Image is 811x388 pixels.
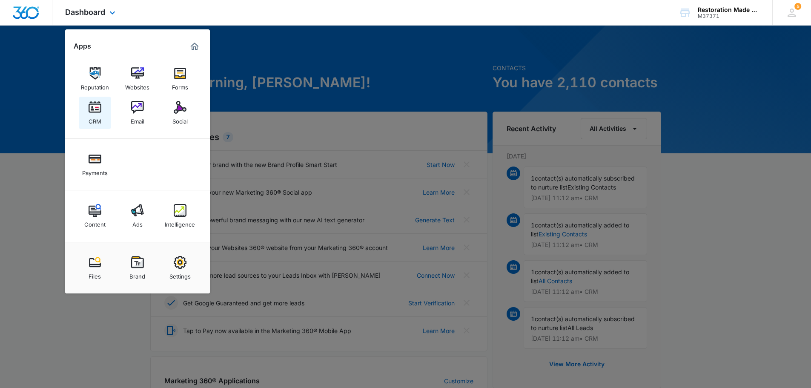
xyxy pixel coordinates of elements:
a: Brand [121,252,154,284]
a: Marketing 360® Dashboard [188,40,201,53]
div: account id [698,13,760,19]
h2: Apps [74,42,91,50]
div: Websites [125,80,149,91]
div: Payments [82,165,108,176]
div: Social [172,114,188,125]
a: Content [79,200,111,232]
span: 5 [794,3,801,10]
div: Intelligence [165,217,195,228]
div: Ads [132,217,143,228]
div: CRM [89,114,101,125]
a: Websites [121,63,154,95]
span: Dashboard [65,8,105,17]
div: Forms [172,80,188,91]
div: Files [89,269,101,280]
div: account name [698,6,760,13]
a: Intelligence [164,200,196,232]
div: Content [84,217,106,228]
a: Email [121,97,154,129]
div: Reputation [81,80,109,91]
a: CRM [79,97,111,129]
div: Settings [169,269,191,280]
a: Reputation [79,63,111,95]
a: Payments [79,148,111,181]
div: notifications count [794,3,801,10]
a: Social [164,97,196,129]
a: Files [79,252,111,284]
div: Brand [129,269,145,280]
a: Forms [164,63,196,95]
a: Settings [164,252,196,284]
a: Ads [121,200,154,232]
div: Email [131,114,144,125]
